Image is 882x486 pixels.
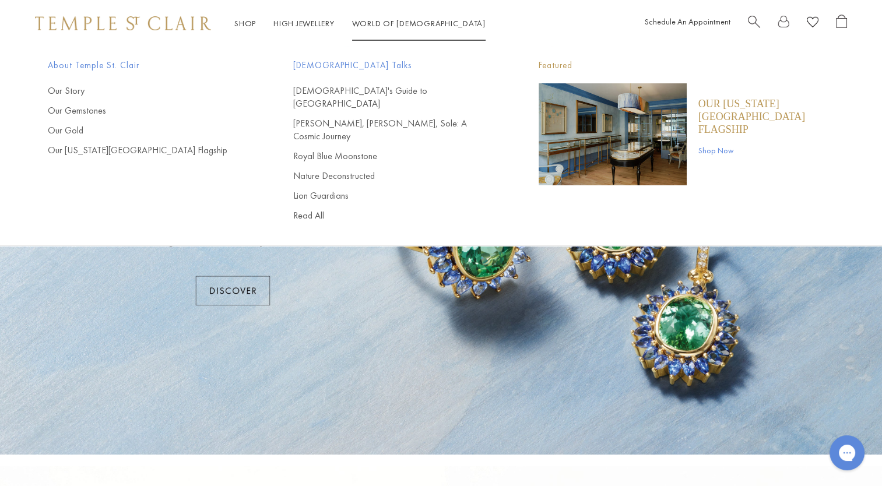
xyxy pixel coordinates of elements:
a: Our [US_STATE][GEOGRAPHIC_DATA] Flagship [698,97,835,136]
a: Lion Guardians [293,189,492,202]
a: Read All [293,209,492,222]
a: Royal Blue Moonstone [293,150,492,163]
a: Our [US_STATE][GEOGRAPHIC_DATA] Flagship [48,144,247,157]
a: ShopShop [234,18,256,29]
a: [DEMOGRAPHIC_DATA]'s Guide to [GEOGRAPHIC_DATA] [293,84,492,110]
span: [DEMOGRAPHIC_DATA] Talks [293,58,492,73]
a: High JewelleryHigh Jewellery [273,18,335,29]
a: Schedule An Appointment [645,16,730,27]
a: Our Gemstones [48,104,247,117]
img: Temple St. Clair [35,16,211,30]
nav: Main navigation [234,16,486,31]
a: Our Story [48,84,247,97]
a: Nature Deconstructed [293,170,492,182]
a: Shop Now [698,144,835,157]
a: Search [748,15,760,33]
a: Open Shopping Bag [836,15,847,33]
a: View Wishlist [807,15,818,33]
a: World of [DEMOGRAPHIC_DATA]World of [DEMOGRAPHIC_DATA] [352,18,486,29]
p: Featured [539,58,835,73]
a: Our Gold [48,124,247,137]
span: About Temple St. Clair [48,58,247,73]
iframe: Gorgias live chat messenger [824,431,870,474]
a: [PERSON_NAME], [PERSON_NAME], Sole: A Cosmic Journey [293,117,492,143]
